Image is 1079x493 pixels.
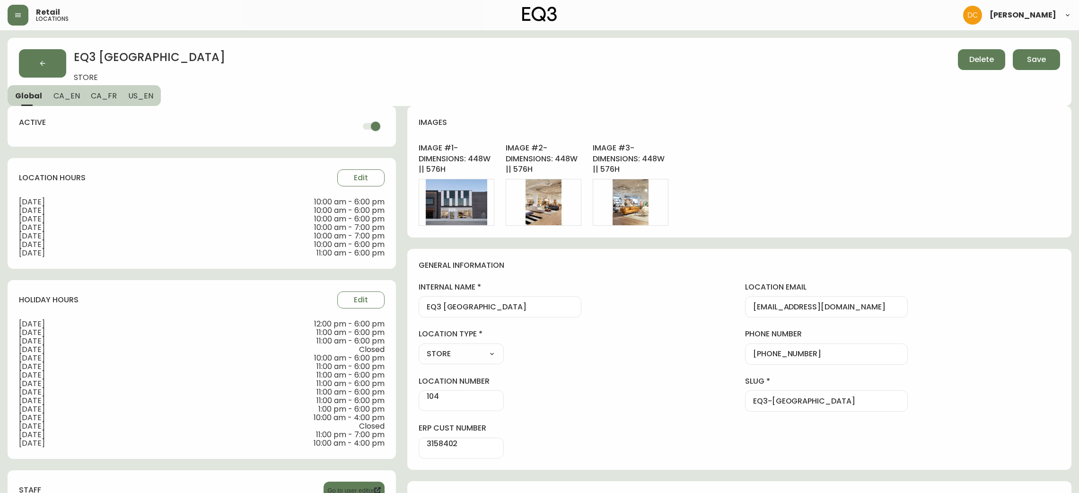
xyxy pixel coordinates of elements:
[36,9,60,16] span: Retail
[19,337,202,345] span: [DATE]
[19,388,202,396] span: [DATE]
[958,49,1005,70] button: Delete
[316,388,385,396] span: 11:00 am - 6:00 pm
[419,423,504,433] label: erp cust number
[522,7,557,22] img: logo
[337,291,385,308] button: Edit
[128,91,153,101] span: US_EN
[314,240,385,249] span: 10:00 am - 6:00 pm
[19,439,202,448] span: [DATE]
[506,143,581,175] h4: Image # 2 - Dimensions: 448w || 576h
[963,6,982,25] img: 7eb451d6983258353faa3212700b340b
[1027,54,1046,65] span: Save
[19,405,202,414] span: [DATE]
[316,362,385,371] span: 11:00 am - 6:00 pm
[19,198,202,206] span: [DATE]
[359,422,385,431] span: Closed
[19,422,202,431] span: [DATE]
[354,173,368,183] span: Edit
[593,143,668,175] h4: Image # 3 - Dimensions: 448w || 576h
[419,329,504,339] label: location type
[745,376,908,387] label: slug
[314,320,385,328] span: 12:00 pm - 6:00 pm
[314,215,385,223] span: 10:00 am - 6:00 pm
[1013,49,1060,70] button: Save
[314,206,385,215] span: 10:00 am - 6:00 pm
[419,117,447,128] h4: images
[74,49,950,73] h2: EQ3 [GEOGRAPHIC_DATA]
[91,91,117,101] span: CA_FR
[745,329,908,339] label: phone number
[419,260,1060,271] h4: general information
[314,354,385,362] span: 10:00 am - 6:00 pm
[19,371,202,379] span: [DATE]
[990,11,1056,19] span: [PERSON_NAME]
[19,240,202,249] span: [DATE]
[316,379,385,388] span: 11:00 am - 6:00 pm
[337,169,385,186] button: Edit
[419,282,581,292] label: internal name
[19,396,202,405] span: [DATE]
[19,320,202,328] span: [DATE]
[354,295,368,305] span: Edit
[969,54,994,65] span: Delete
[359,345,385,354] span: Closed
[19,379,202,388] span: [DATE]
[74,73,950,85] span: STORE
[19,173,86,183] h4: location hours
[19,354,202,362] span: [DATE]
[19,431,202,439] span: [DATE]
[15,91,42,101] span: Global
[314,223,385,232] span: 10:00 am - 7:00 pm
[419,143,494,175] h4: Image # 1 - Dimensions: 448w || 576h
[419,376,504,387] label: location number
[19,215,202,223] span: [DATE]
[19,249,202,257] span: [DATE]
[19,362,202,371] span: [DATE]
[316,396,385,405] span: 11:00 am - 6:00 pm
[316,328,385,337] span: 11:00 am - 6:00 pm
[19,328,202,337] span: [DATE]
[316,249,385,257] span: 11:00 am - 6:00 pm
[36,16,69,22] h5: locations
[316,337,385,345] span: 11:00 am - 6:00 pm
[19,295,79,305] h4: holiday hours
[19,206,202,215] span: [DATE]
[19,414,202,422] span: [DATE]
[19,117,46,135] h4: active
[314,414,385,422] span: 10:00 am - 4:00 pm
[316,431,385,439] span: 11:00 pm - 7:00 pm
[316,371,385,379] span: 11:00 am - 6:00 pm
[745,282,908,292] label: location email
[314,439,385,448] span: 10:00 am - 4:00 pm
[19,345,202,354] span: [DATE]
[19,223,202,232] span: [DATE]
[314,198,385,206] span: 10:00 am - 6:00 pm
[53,91,80,101] span: CA_EN
[318,405,385,414] span: 1:00 pm - 6:00 pm
[19,232,202,240] span: [DATE]
[314,232,385,240] span: 10:00 am - 7:00 pm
